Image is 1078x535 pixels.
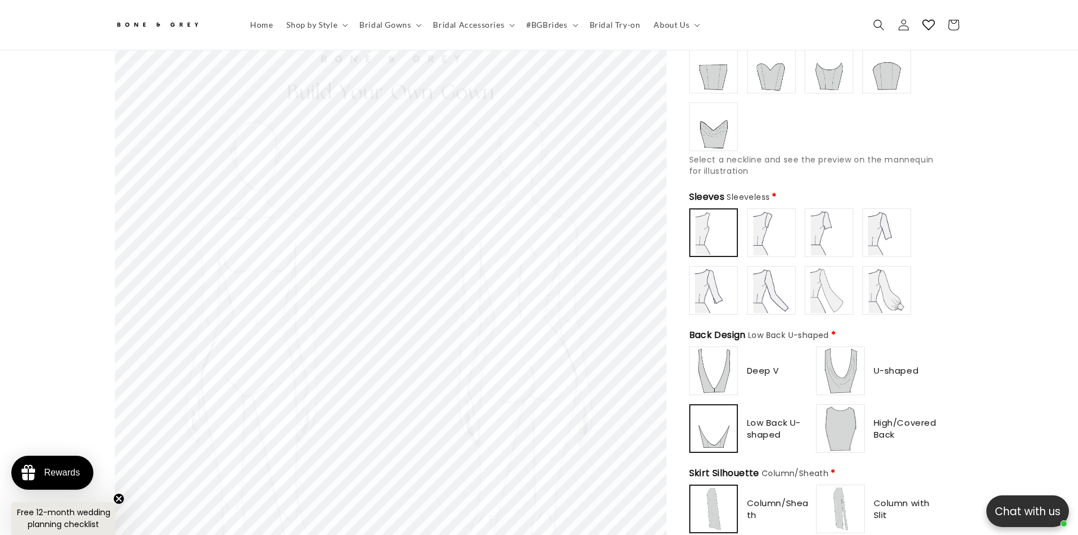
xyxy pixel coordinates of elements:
img: https://cdn.shopify.com/s/files/1/0750/3832/7081/files/covered_back_217a143e-7cbd-41b1-86c8-ae9b1... [818,406,863,451]
span: Skirt Silhouette [689,466,829,480]
div: Rewards [44,468,80,478]
img: https://cdn.shopify.com/s/files/1/0750/3832/7081/files/low_back_u-shape_3a105116-46ad-468a-9f53-a... [692,406,736,451]
a: Bridal Try-on [583,13,647,37]
summary: Bridal Accessories [426,13,519,37]
span: Deep V [747,365,780,376]
span: High/Covered Back [874,417,938,440]
span: Low Back U-shaped [747,417,811,440]
img: https://cdn.shopify.com/s/files/1/0750/3832/7081/files/sleeves-34-fitted.jpg?v=1756369303 [691,268,736,313]
button: Open chatbox [986,495,1069,527]
span: Select a neckline and see the preview on the mannequin for illustration [689,154,934,177]
span: Back Design [689,328,829,342]
summary: #BGBrides [519,13,582,37]
span: Column/Sheath [762,468,828,479]
span: #BGBrides [526,20,567,30]
span: Bridal Gowns [359,20,411,30]
span: Bridal Try-on [590,20,641,30]
img: https://cdn.shopify.com/s/files/1/0750/3832/7081/files/column_b63d2362-462d-4147-b160-3913c547a70... [692,487,736,531]
img: https://cdn.shopify.com/s/files/1/0750/3832/7081/files/sleeves-cap.jpg?v=1756369231 [749,210,794,255]
img: https://cdn.shopify.com/s/files/1/0750/3832/7081/files/sleeves-sleeveless_b382886d-91c6-4656-b0b3... [692,211,736,255]
img: https://cdn.shopify.com/s/files/1/0750/3832/7081/files/sleeves-elbowfitted.jpg?v=1756369284 [864,210,909,255]
button: Close teaser [113,493,124,504]
span: U-shaped [874,365,919,376]
img: https://cdn.shopify.com/s/files/1/0750/3832/7081/files/column_with_slit_95bf325b-2d13-487d-92d3-c... [818,486,863,532]
span: Shop by Style [286,20,337,30]
img: https://cdn.shopify.com/s/files/1/0750/3832/7081/files/sleeves-fullbishop.jpg?v=1756369356 [864,268,909,313]
p: Chat with us [986,503,1069,520]
summary: About Us [647,13,705,37]
img: https://cdn.shopify.com/s/files/1/0750/3832/7081/files/sleeves-fullfitted.jpg?v=1756369325 [749,268,794,313]
span: Sleeveless [727,191,770,203]
summary: Bridal Gowns [353,13,426,37]
img: https://cdn.shopify.com/s/files/1/0750/3832/7081/files/crescent_strapless_82f07324-8705-4873-92d2... [864,46,909,92]
img: https://cdn.shopify.com/s/files/1/0750/3832/7081/files/cateye_scoop_30b75c68-d5e8-4bfa-8763-e7190... [806,46,852,92]
div: Free 12-month wedding planning checklistClose teaser [11,502,115,535]
a: Bone and Grey Bridal [110,11,232,38]
summary: Shop by Style [280,13,353,37]
img: https://cdn.shopify.com/s/files/1/0750/3832/7081/files/sleeves-fullbell.jpg?v=1756369344 [806,268,852,313]
img: Bone and Grey Bridal [115,16,200,35]
span: About Us [654,20,689,30]
img: https://cdn.shopify.com/s/files/1/0750/3832/7081/files/deep_v_back_3859ea34-be85-4461-984b-028969... [691,348,736,393]
img: https://cdn.shopify.com/s/files/1/0750/3832/7081/files/v-neck_strapless_e6e16057-372c-4ed6-ad8b-8... [691,104,736,149]
img: https://cdn.shopify.com/s/files/1/0750/3832/7081/files/straight_strapless_18c662df-be54-47ef-b3bf... [691,46,736,92]
span: Home [250,20,273,30]
img: https://cdn.shopify.com/s/files/1/0750/3832/7081/files/sweetheart_strapless_7aea53ca-b593-4872-9c... [749,46,794,92]
a: Home [243,13,280,37]
span: Column with Slit [874,497,938,521]
span: Low Back U-shaped [748,329,829,341]
img: https://cdn.shopify.com/s/files/1/0750/3832/7081/files/U-shape_straps_fbff469f-4062-48c2-a36c-292... [818,348,863,393]
summary: Search [866,12,891,37]
img: https://cdn.shopify.com/s/files/1/0750/3832/7081/files/sleeves-shortfitted.jpg?v=1756369245 [806,210,852,255]
button: Write a review [774,17,849,36]
span: Bridal Accessories [433,20,504,30]
span: Column/Sheath [747,497,811,521]
a: Write a review [75,65,125,74]
span: Sleeves [689,190,770,204]
span: Free 12-month wedding planning checklist [17,507,110,530]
